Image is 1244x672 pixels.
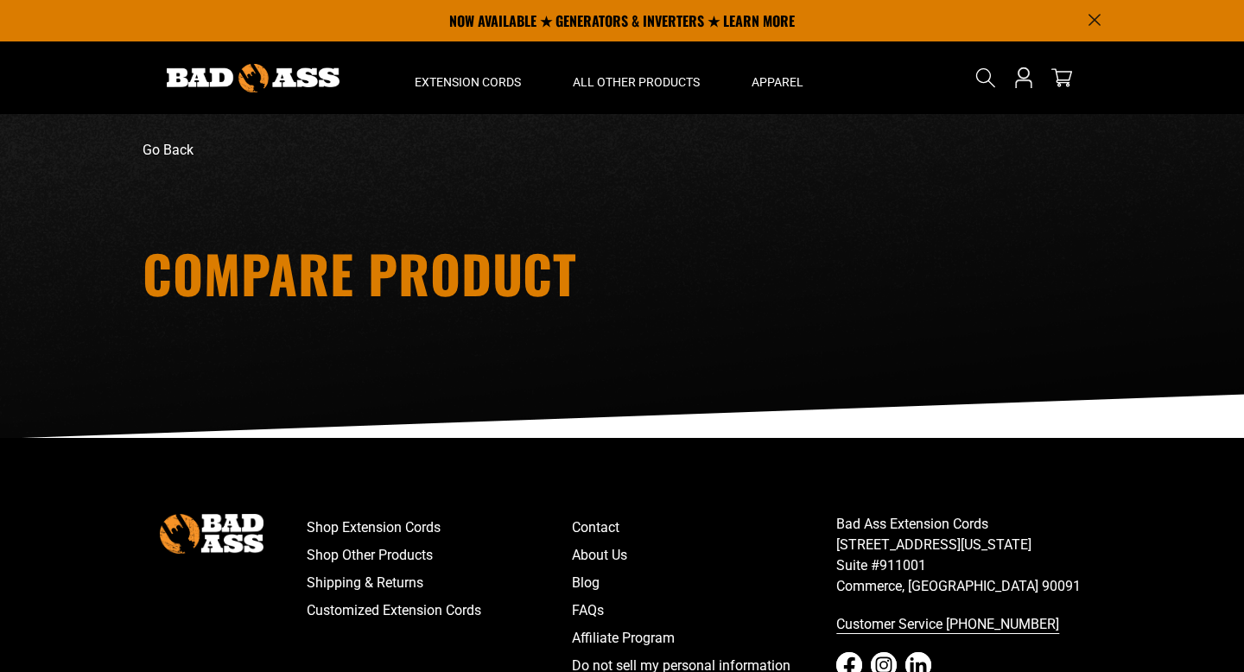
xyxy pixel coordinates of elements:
[167,64,340,92] img: Bad Ass Extension Cords
[307,569,572,597] a: Shipping & Returns
[573,74,700,90] span: All Other Products
[143,142,194,158] a: Go Back
[836,514,1101,597] p: Bad Ass Extension Cords [STREET_ADDRESS][US_STATE] Suite #911001 Commerce, [GEOGRAPHIC_DATA] 90091
[972,64,1000,92] summary: Search
[389,41,547,114] summary: Extension Cords
[307,514,572,542] a: Shop Extension Cords
[836,611,1101,638] a: Customer Service [PHONE_NUMBER]
[752,74,803,90] span: Apparel
[572,542,837,569] a: About Us
[160,514,263,553] img: Bad Ass Extension Cords
[307,542,572,569] a: Shop Other Products
[307,597,572,624] a: Customized Extension Cords
[726,41,829,114] summary: Apparel
[572,597,837,624] a: FAQs
[572,624,837,652] a: Affiliate Program
[547,41,726,114] summary: All Other Products
[143,247,773,299] h1: Compare Product
[572,569,837,597] a: Blog
[572,514,837,542] a: Contact
[415,74,521,90] span: Extension Cords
